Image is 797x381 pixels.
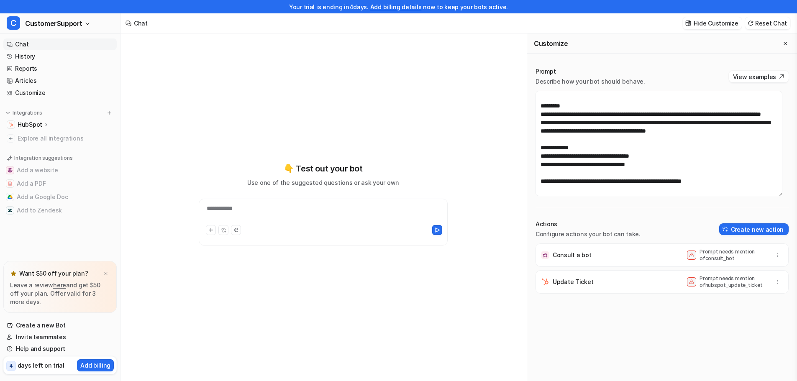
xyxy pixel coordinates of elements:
[8,194,13,199] img: Add a Google Doc
[3,38,117,50] a: Chat
[700,248,766,262] p: Prompt needs mention of consult_bot
[53,281,66,289] a: here
[9,362,13,370] p: 4
[7,134,15,143] img: explore all integrations
[536,67,645,76] p: Prompt
[541,278,549,286] img: Update Ticket icon
[18,132,113,145] span: Explore all integrations
[134,19,148,28] div: Chat
[729,71,789,82] button: View examples
[106,110,112,116] img: menu_add.svg
[536,77,645,86] p: Describe how your bot should behave.
[8,168,13,173] img: Add a website
[3,133,117,144] a: Explore all integrations
[3,75,117,87] a: Articles
[541,251,549,259] img: Consult a bot icon
[3,87,117,99] a: Customize
[18,120,42,129] p: HubSpot
[534,39,568,48] h2: Customize
[5,110,11,116] img: expand menu
[10,281,110,306] p: Leave a review and get $50 off your plan. Offer valid for 3 more days.
[3,204,117,217] button: Add to ZendeskAdd to Zendesk
[719,223,789,235] button: Create new action
[748,20,753,26] img: reset
[553,278,593,286] p: Update Ticket
[80,361,110,370] p: Add billing
[8,122,13,127] img: HubSpot
[13,110,42,116] p: Integrations
[700,275,766,289] p: Prompt needs mention of hubspot_update_ticket
[8,181,13,186] img: Add a PDF
[8,208,13,213] img: Add to Zendesk
[103,271,108,276] img: x
[745,17,790,29] button: Reset Chat
[536,220,641,228] p: Actions
[3,109,45,117] button: Integrations
[25,18,82,29] span: CustomerSupport
[3,343,117,355] a: Help and support
[3,331,117,343] a: Invite teammates
[3,190,117,204] button: Add a Google DocAdd a Google Doc
[723,226,728,232] img: create-action-icon.svg
[694,19,738,28] p: Hide Customize
[284,162,362,175] p: 👇 Test out your bot
[77,359,114,371] button: Add billing
[780,38,790,49] button: Close flyout
[3,164,117,177] button: Add a websiteAdd a website
[553,251,591,259] p: Consult a bot
[10,270,17,277] img: star
[7,16,20,30] span: C
[14,154,72,162] p: Integration suggestions
[683,17,742,29] button: Hide Customize
[3,320,117,331] a: Create a new Bot
[3,177,117,190] button: Add a PDFAdd a PDF
[685,20,691,26] img: customize
[370,3,422,10] a: Add billing details
[3,51,117,62] a: History
[3,63,117,74] a: Reports
[247,178,399,187] p: Use one of the suggested questions or ask your own
[18,361,64,370] p: days left on trial
[19,269,88,278] p: Want $50 off your plan?
[536,230,641,238] p: Configure actions your bot can take.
